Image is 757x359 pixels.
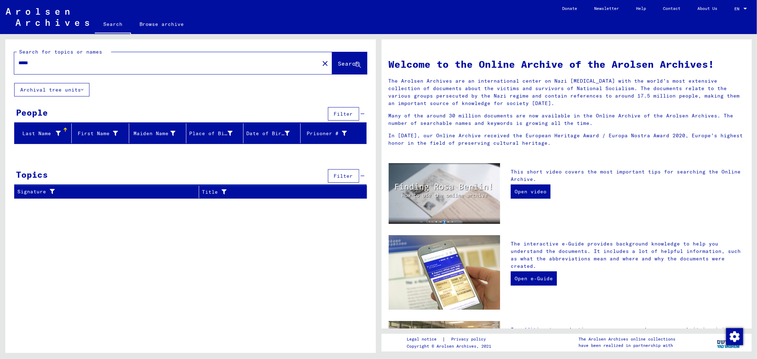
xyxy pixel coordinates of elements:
mat-header-cell: First Name [72,123,129,143]
img: Change consent [726,328,743,345]
p: Copyright © Arolsen Archives, 2021 [407,343,494,349]
mat-header-cell: Maiden Name [129,123,186,143]
div: People [16,106,48,119]
mat-header-cell: Date of Birth [243,123,301,143]
div: Date of Birth [246,128,300,139]
p: This short video covers the most important tips for searching the Online Archive. [511,168,745,183]
p: Many of the around 30 million documents are now available in the Online Archive of the Arolsen Ar... [389,112,745,127]
mat-header-cell: Last Name [15,123,72,143]
img: yv_logo.png [715,333,742,351]
a: Privacy policy [445,336,494,343]
div: Last Name [17,128,71,139]
p: The interactive e-Guide provides background knowledge to help you understand the documents. It in... [511,240,745,270]
mat-icon: close [321,59,329,68]
mat-header-cell: Prisoner # [301,123,366,143]
div: Date of Birth [246,130,290,137]
mat-header-cell: Place of Birth [186,123,243,143]
button: Search [332,52,367,74]
div: Prisoner # [303,128,357,139]
div: | [407,336,494,343]
a: Open e-Guide [511,271,557,286]
img: video.jpg [389,163,500,224]
div: Place of Birth [189,128,243,139]
img: eguide.jpg [389,235,500,310]
span: Filter [334,111,353,117]
div: Topics [16,168,48,181]
div: Maiden Name [132,128,186,139]
p: have been realized in partnership with [578,342,675,349]
div: Title [202,186,358,198]
div: Maiden Name [132,130,175,137]
span: Search [338,60,360,67]
h1: Welcome to the Online Archive of the Arolsen Archives! [389,57,745,72]
img: Arolsen_neg.svg [6,8,89,26]
button: Archival tree units [14,83,89,96]
a: Search [95,16,131,34]
div: Signature [17,186,199,198]
p: In addition to conducting your own research, you can submit inquiries to the Arolsen Archives. No... [511,326,745,356]
div: Title [202,188,349,196]
div: Last Name [17,130,61,137]
button: Clear [318,56,332,70]
div: First Name [75,130,118,137]
div: First Name [75,128,128,139]
div: Place of Birth [189,130,232,137]
div: Signature [17,188,190,195]
p: In [DATE], our Online Archive received the European Heritage Award / Europa Nostra Award 2020, Eu... [389,132,745,147]
button: Filter [328,107,359,121]
a: Legal notice [407,336,442,343]
mat-label: Search for topics or names [19,49,102,55]
p: The Arolsen Archives online collections [578,336,675,342]
a: Browse archive [131,16,193,33]
span: Filter [334,173,353,179]
span: EN [734,6,742,11]
p: The Arolsen Archives are an international center on Nazi [MEDICAL_DATA] with the world’s most ext... [389,77,745,107]
div: Prisoner # [303,130,347,137]
button: Filter [328,169,359,183]
a: Open video [511,184,550,199]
